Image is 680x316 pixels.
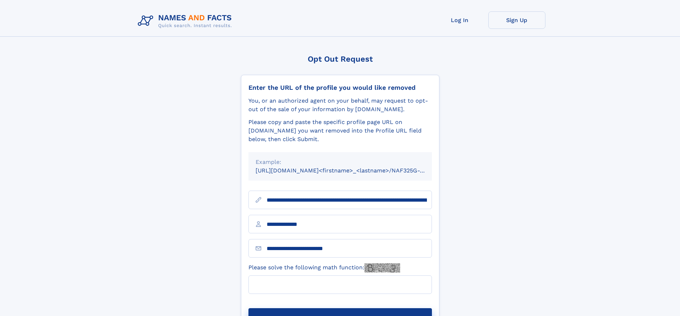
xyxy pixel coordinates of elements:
[431,11,488,29] a: Log In
[256,158,425,166] div: Example:
[256,167,445,174] small: [URL][DOMAIN_NAME]<firstname>_<lastname>/NAF325G-xxxxxxxx
[248,84,432,92] div: Enter the URL of the profile you would like removed
[488,11,545,29] a: Sign Up
[248,118,432,144] div: Please copy and paste the specific profile page URL on [DOMAIN_NAME] you want removed into the Pr...
[248,263,400,273] label: Please solve the following math function:
[135,11,238,31] img: Logo Names and Facts
[241,55,439,63] div: Opt Out Request
[248,97,432,114] div: You, or an authorized agent on your behalf, may request to opt-out of the sale of your informatio...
